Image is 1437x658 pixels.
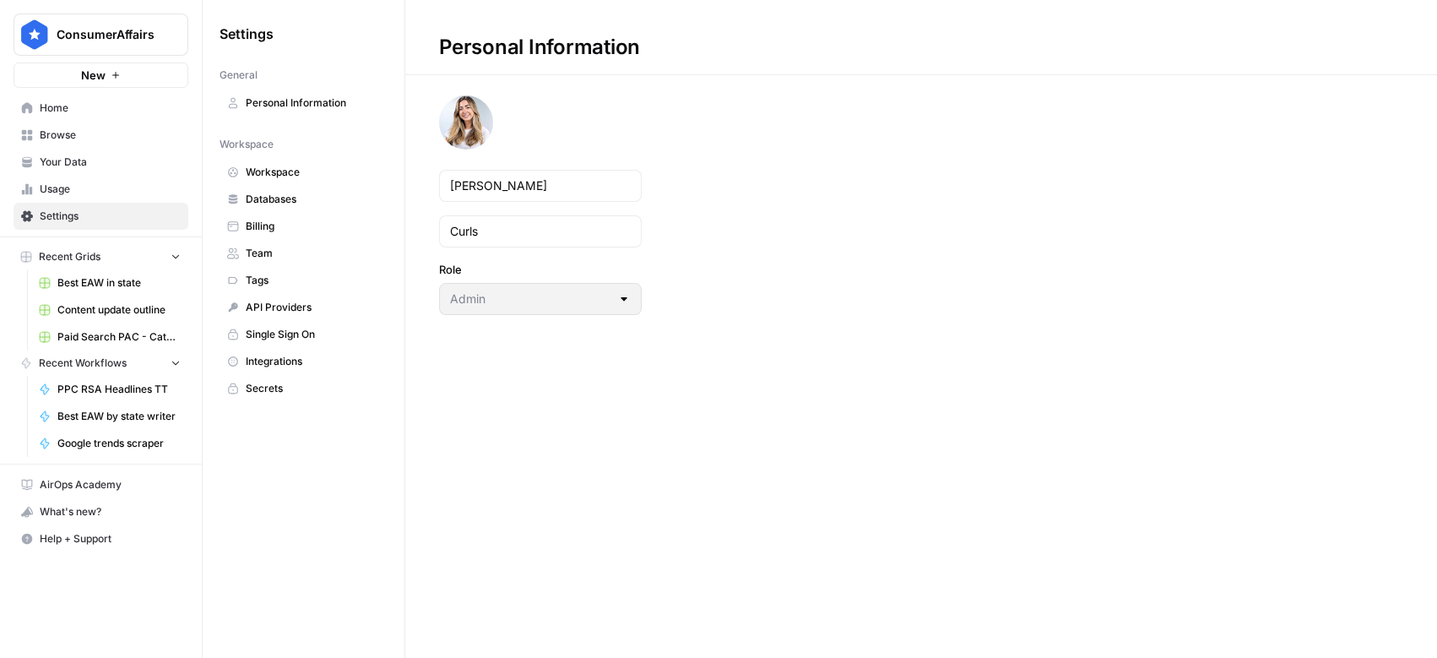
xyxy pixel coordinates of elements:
span: PPC RSA Headlines TT [57,382,181,397]
a: Paid Search PAC - Categories [31,324,188,351]
div: Personal Information [405,34,674,61]
span: Browse [40,128,181,143]
button: Help + Support [14,525,188,552]
span: General [220,68,258,83]
span: New [81,67,106,84]
a: Your Data [14,149,188,176]
a: Settings [14,203,188,230]
a: Best EAW by state writer [31,403,188,430]
span: Workspace [220,137,274,152]
span: Paid Search PAC - Categories [57,329,181,345]
a: API Providers [220,294,388,321]
span: ConsumerAffairs [57,26,159,43]
div: What's new? [14,499,187,525]
span: Single Sign On [246,327,380,342]
span: AirOps Academy [40,477,181,492]
a: Usage [14,176,188,203]
span: Google trends scraper [57,436,181,451]
span: Recent Workflows [39,356,127,371]
button: What's new? [14,498,188,525]
span: Best EAW by state writer [57,409,181,424]
a: Secrets [220,375,388,402]
span: Usage [40,182,181,197]
label: Role [439,261,642,278]
a: Personal Information [220,90,388,117]
a: PPC RSA Headlines TT [31,376,188,403]
a: Google trends scraper [31,430,188,457]
span: Billing [246,219,380,234]
span: Workspace [246,165,380,180]
a: Integrations [220,348,388,375]
span: Databases [246,192,380,207]
span: API Providers [246,300,380,315]
span: Your Data [40,155,181,170]
span: Personal Information [246,95,380,111]
a: Tags [220,267,388,294]
span: Home [40,101,181,116]
a: Content update outline [31,296,188,324]
span: Settings [40,209,181,224]
a: Single Sign On [220,321,388,348]
span: Recent Grids [39,249,100,264]
button: Recent Workflows [14,351,188,376]
a: Browse [14,122,188,149]
a: Billing [220,213,388,240]
a: AirOps Academy [14,471,188,498]
span: Secrets [246,381,380,396]
button: Recent Grids [14,244,188,269]
span: Help + Support [40,531,181,547]
a: Databases [220,186,388,213]
span: Team [246,246,380,261]
img: ConsumerAffairs Logo [19,19,50,50]
span: Best EAW in state [57,275,181,291]
a: Team [220,240,388,267]
img: avatar [439,95,493,150]
a: Workspace [220,159,388,186]
span: Content update outline [57,302,181,318]
a: Home [14,95,188,122]
a: Best EAW in state [31,269,188,296]
span: Tags [246,273,380,288]
span: Settings [220,24,274,44]
button: Workspace: ConsumerAffairs [14,14,188,56]
span: Integrations [246,354,380,369]
button: New [14,63,188,88]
